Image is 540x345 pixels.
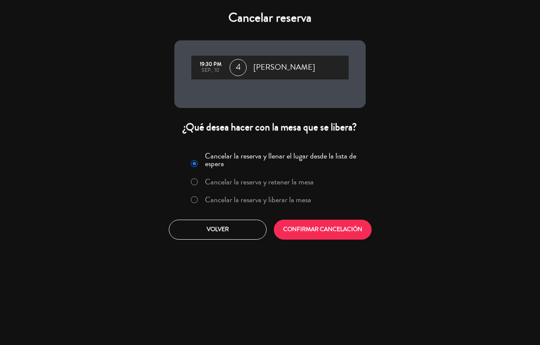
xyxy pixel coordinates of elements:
[196,68,225,74] div: sep., 10
[205,152,361,167] label: Cancelar la reserva y llenar el lugar desde la lista de espera
[205,196,311,204] label: Cancelar la reserva y liberar la mesa
[169,220,267,240] button: Volver
[205,178,314,186] label: Cancelar la reserva y retener la mesa
[230,59,247,76] span: 4
[174,121,366,134] div: ¿Qué desea hacer con la mesa que se libera?
[274,220,372,240] button: CONFIRMAR CANCELACIÓN
[174,10,366,25] h4: Cancelar reserva
[253,61,315,74] span: [PERSON_NAME]
[196,62,225,68] div: 19:30 PM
